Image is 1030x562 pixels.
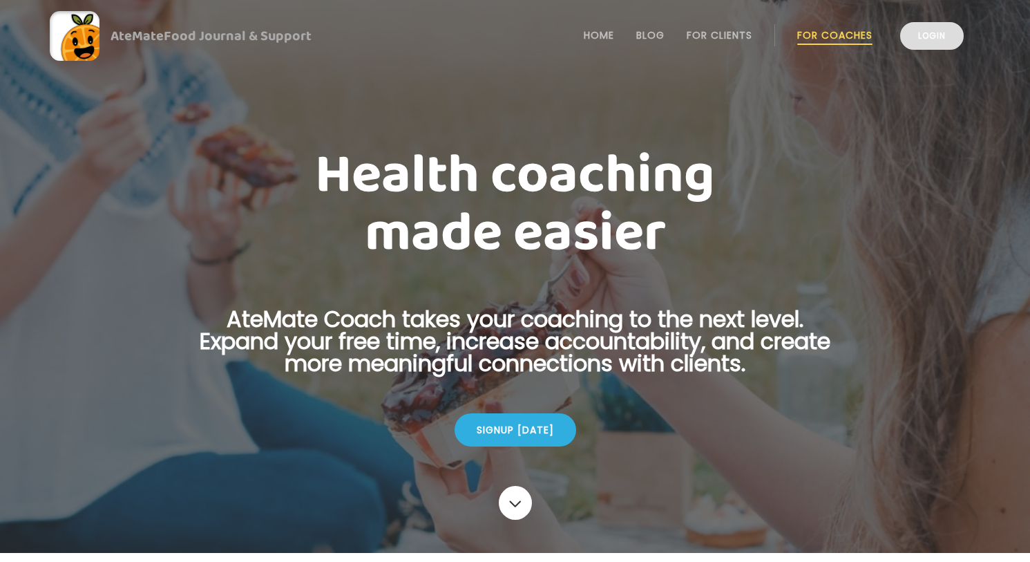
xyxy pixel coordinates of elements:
h1: Health coaching made easier [178,147,852,263]
a: Login [900,22,964,50]
a: AteMateFood Journal & Support [50,11,980,61]
a: Home [584,30,614,41]
div: Signup [DATE] [455,413,576,447]
a: For Coaches [797,30,872,41]
div: AteMate [99,25,312,47]
a: Blog [636,30,665,41]
span: Food Journal & Support [164,25,312,47]
a: For Clients [687,30,752,41]
p: AteMate Coach takes your coaching to the next level. Expand your free time, increase accountabili... [178,308,852,391]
